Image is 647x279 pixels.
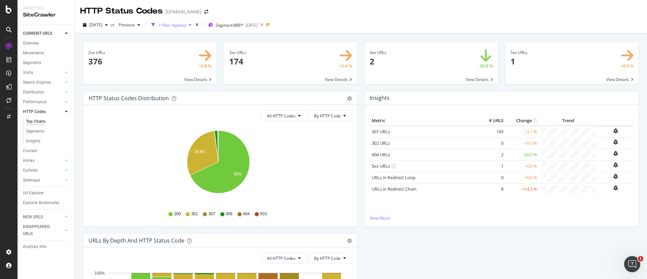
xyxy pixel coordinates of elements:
[191,211,198,217] span: 301
[613,139,618,145] div: bell-plus
[23,190,70,197] a: Url Explorer
[505,137,539,149] td: +0.0 %
[23,69,63,76] a: Visits
[234,172,242,177] text: 68%
[89,95,169,102] div: HTTP Status Codes Distribution
[478,126,505,138] td: 165
[206,20,258,30] button: Segment:MB/*[DATE]
[505,160,539,172] td: +0.0 %
[372,151,390,158] a: 404 URLs
[23,108,63,115] a: HTTP Codes
[23,214,63,221] a: NEW URLS
[23,50,70,57] a: Movements
[246,22,258,28] div: [DATE]
[23,147,37,155] div: Content
[216,22,244,28] span: Segment: MB/*
[638,256,643,261] span: 1
[165,8,202,15] div: [DOMAIN_NAME]
[505,116,539,126] th: Change
[23,79,63,86] a: Search Engines
[80,5,163,17] div: HTTP Status Codes
[23,243,70,250] a: Analysis Info
[23,223,63,238] a: DISAPPEARED URLS
[23,108,46,115] div: HTTP Codes
[26,118,45,125] div: Top Charts
[478,160,505,172] td: 1
[308,110,352,121] button: By HTTP Code
[478,149,505,160] td: 2
[23,30,52,37] div: CURRENT URLS
[226,211,233,217] span: 309
[23,50,44,57] div: Movements
[267,255,296,261] span: All HTTP Codes
[23,40,39,47] div: Overview
[347,96,352,101] div: gear
[23,190,44,197] div: Url Explorer
[624,256,640,272] iframe: Intercom live chat
[505,183,539,195] td: +14.3 %
[23,223,57,238] div: DISAPPEARED URLS
[23,99,47,106] div: Performance
[23,89,63,96] a: Distribution
[23,199,70,206] a: Explorer Bookmarks
[89,237,184,244] div: URLs by Depth and HTTP Status Code
[23,30,63,37] a: CURRENT URLS
[26,128,70,135] a: Segments
[80,20,111,30] button: [DATE]
[23,79,51,86] div: Search Engines
[23,199,59,206] div: Explorer Bookmarks
[478,183,505,195] td: 8
[613,174,618,179] div: bell-plus
[26,138,70,145] a: Insights
[23,69,33,76] div: Visits
[314,255,341,261] span: By HTTP Code
[260,211,267,217] span: 503
[26,138,40,145] div: Insights
[370,215,633,221] a: View More
[347,239,352,243] div: gear
[372,140,390,146] a: 302 URLs
[372,163,390,169] a: 5xx URLs
[208,211,215,217] span: 307
[23,40,70,47] a: Overview
[613,151,618,156] div: bell-plus
[370,116,478,126] th: Metric
[23,214,43,221] div: NEW URLS
[23,89,44,96] div: Distribution
[23,99,63,106] a: Performance
[116,20,143,30] button: Previous
[261,110,307,121] button: All HTTP Codes
[243,211,250,217] span: 404
[613,185,618,191] div: bell-plus
[194,22,200,28] div: times
[23,243,47,250] div: Analysis Info
[116,22,135,28] span: Previous
[261,253,307,263] button: All HTTP Codes
[23,147,70,155] a: Content
[149,20,194,30] button: 1 Filter Applied
[478,116,505,126] th: # URLS
[314,113,341,119] span: By HTTP Code
[613,162,618,168] div: bell-plus
[158,22,186,28] div: 1 Filter Applied
[111,22,116,28] span: vs
[372,174,415,180] a: URLs in Redirect Loop
[94,271,105,276] text: 100%
[23,5,69,11] div: Analytics
[478,137,505,149] td: 0
[26,118,70,125] a: Top Charts
[23,167,38,174] div: Outlinks
[372,129,390,135] a: 301 URLs
[89,127,348,205] div: A chart.
[23,157,35,164] div: Inlinks
[539,116,598,126] th: Trend
[23,59,70,66] a: Segments
[478,172,505,183] td: 0
[89,22,102,28] span: 2025 Jun. 24th
[174,211,181,217] span: 200
[505,149,539,160] td: -50.0 %
[23,11,69,19] div: SiteCrawler
[204,9,208,14] div: arrow-right-arrow-left
[370,93,390,103] h4: Insights
[267,113,296,119] span: All HTTP Codes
